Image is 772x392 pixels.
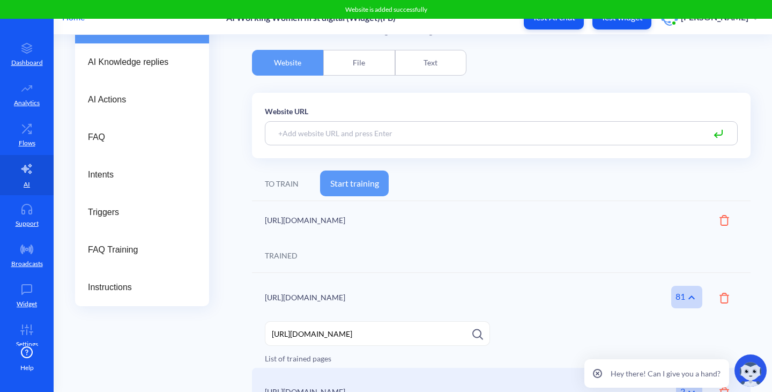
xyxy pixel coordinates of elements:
p: Broadcasts [11,259,43,269]
div: TRAINED [265,250,298,261]
span: Help [20,363,34,373]
a: AI Knowledge replies [75,43,209,81]
span: FAQ Training [88,243,188,256]
button: Start training [320,171,389,196]
a: Instructions [75,269,209,306]
div: [URL][DOMAIN_NAME] [265,215,625,226]
span: Instructions [88,281,188,294]
span: FAQ [88,131,188,144]
div: Text [395,50,466,76]
div: 81 [671,286,702,308]
a: Triggers [75,194,209,231]
span: Website is added successfully [345,5,427,13]
div: Website [252,50,323,76]
div: File [323,50,395,76]
p: Flows [19,138,35,148]
p: AI [24,180,30,189]
input: +Add website URL and press Enter [265,121,738,145]
span: Triggers [88,206,188,219]
span: AI Knowledge replies [88,56,188,69]
p: Settings [16,339,38,349]
a: FAQ Training [75,231,209,269]
img: copilot-icon.svg [734,354,767,387]
input: Search [265,321,490,346]
p: Dashboard [11,58,43,68]
a: Intents [75,156,209,194]
p: Analytics [14,98,40,108]
span: AI Actions [88,93,188,106]
a: AI Actions [75,81,209,119]
span: Intents [88,168,188,181]
div: TO TRAIN [265,178,299,189]
div: [URL][DOMAIN_NAME] [265,292,625,303]
p: Widget [17,299,37,309]
p: Hey there! Can I give you a hand? [611,368,721,379]
h5: List of trained pages [265,346,746,364]
a: FAQ [75,119,209,156]
p: Website URL [265,106,738,117]
p: Support [16,219,39,228]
